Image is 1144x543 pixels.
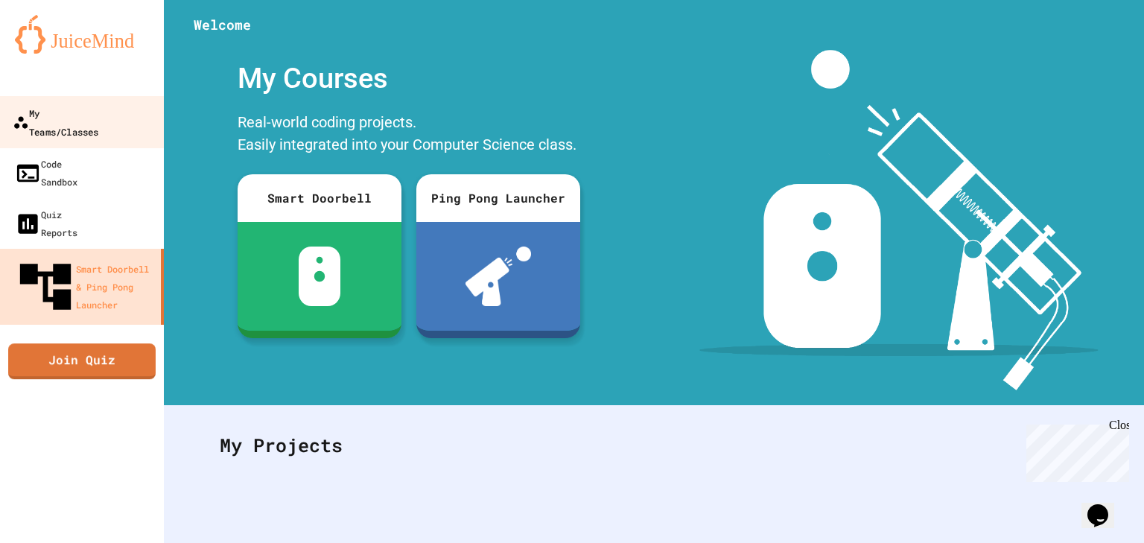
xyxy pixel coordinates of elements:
img: logo-orange.svg [15,15,149,54]
a: Join Quiz [8,343,156,379]
img: sdb-white.svg [299,247,341,306]
div: Ping Pong Launcher [416,174,580,222]
div: Real-world coding projects. Easily integrated into your Computer Science class. [230,107,588,163]
iframe: chat widget [1020,419,1129,482]
img: ppl-with-ball.png [465,247,532,306]
img: banner-image-my-projects.png [699,50,1099,390]
div: My Courses [230,50,588,107]
div: My Projects [205,416,1103,474]
div: Smart Doorbell [238,174,401,222]
iframe: chat widget [1081,483,1129,528]
div: Code Sandbox [15,155,77,191]
div: My Teams/Classes [13,104,98,140]
div: Quiz Reports [15,206,77,241]
div: Chat with us now!Close [6,6,103,95]
div: Smart Doorbell & Ping Pong Launcher [15,256,155,317]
